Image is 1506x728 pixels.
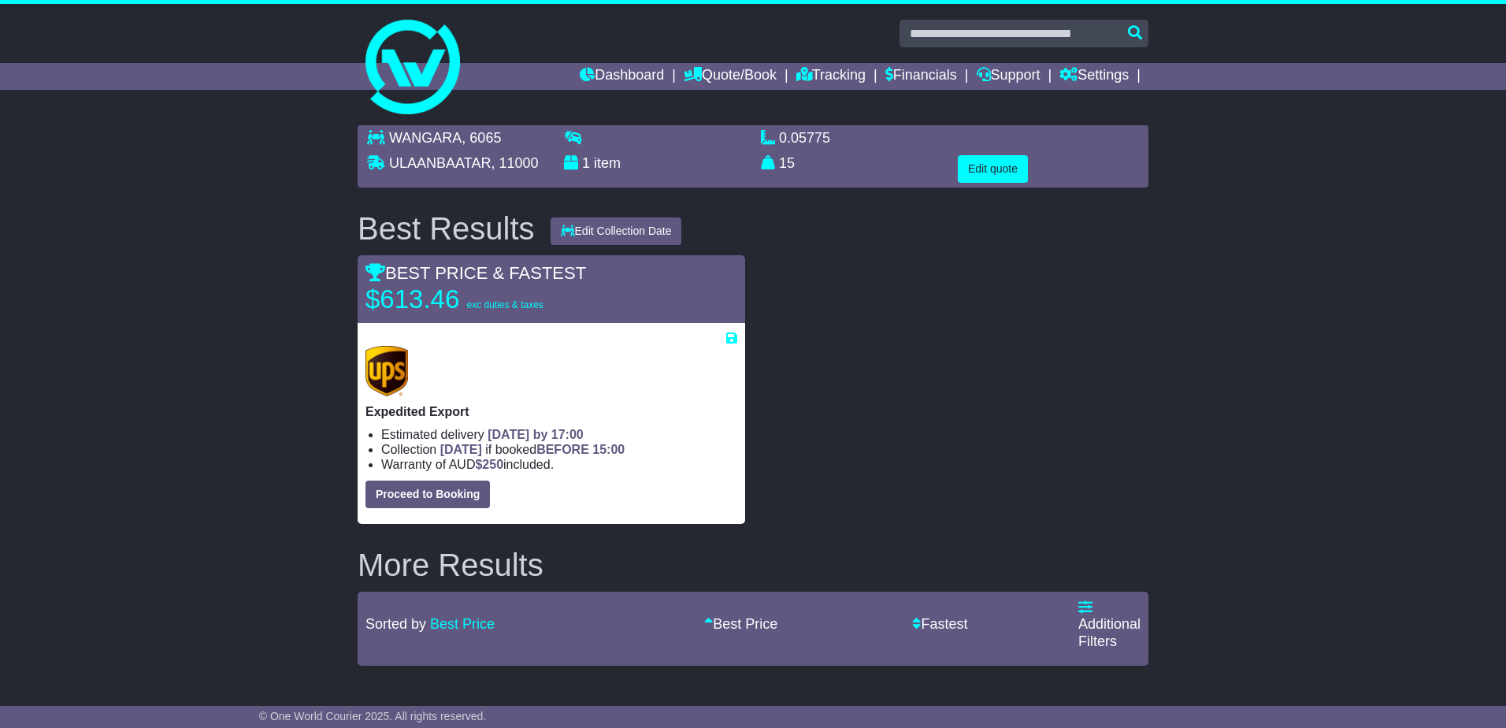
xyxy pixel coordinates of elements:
[365,616,426,632] span: Sorted by
[779,155,795,171] span: 15
[582,155,590,171] span: 1
[365,404,737,419] p: Expedited Export
[885,63,957,90] a: Financials
[365,346,408,396] img: UPS (new): Expedited Export
[381,442,737,457] li: Collection
[580,63,664,90] a: Dashboard
[381,457,737,472] li: Warranty of AUD included.
[482,458,503,471] span: 250
[430,616,495,632] a: Best Price
[491,155,538,171] span: , 11000
[594,155,621,171] span: item
[462,130,501,146] span: , 6065
[259,710,487,722] span: © One World Courier 2025. All rights reserved.
[365,481,490,508] button: Proceed to Booking
[365,284,562,315] p: $613.46
[958,155,1028,183] button: Edit quote
[389,130,462,146] span: WANGARA
[475,458,503,471] span: $
[358,548,1148,582] h2: More Results
[1078,600,1141,649] a: Additional Filters
[350,211,543,246] div: Best Results
[592,443,625,456] span: 15:00
[389,155,491,171] span: ULAANBAATAR
[1059,63,1129,90] a: Settings
[440,443,625,456] span: if booked
[779,130,830,146] span: 0.05775
[551,217,682,245] button: Edit Collection Date
[704,616,777,632] a: Best Price
[488,428,584,441] span: [DATE] by 17:00
[381,427,737,442] li: Estimated delivery
[466,299,543,310] span: exc duties & taxes
[440,443,482,456] span: [DATE]
[684,63,777,90] a: Quote/Book
[912,616,967,632] a: Fastest
[365,263,586,283] span: BEST PRICE & FASTEST
[536,443,589,456] span: BEFORE
[977,63,1040,90] a: Support
[796,63,866,90] a: Tracking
